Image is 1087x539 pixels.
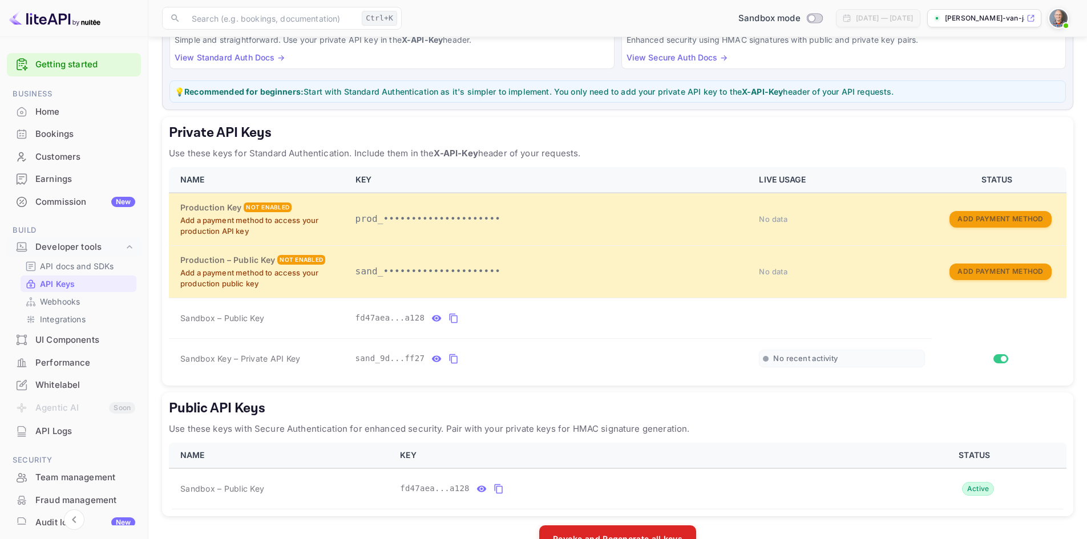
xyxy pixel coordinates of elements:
div: Developer tools [7,237,141,257]
div: Earnings [35,173,135,186]
p: Simple and straightforward. Use your private API key in the header. [175,34,609,46]
span: Security [7,454,141,467]
strong: X-API-Key [742,87,783,96]
strong: X-API-Key [402,35,443,44]
a: UI Components [7,329,141,350]
div: Webhooks [21,293,136,310]
span: No data [759,214,787,224]
table: public api keys table [169,443,1066,509]
p: API docs and SDKs [40,260,114,272]
div: Audit logsNew [7,512,141,534]
div: Home [35,106,135,119]
div: Bookings [7,123,141,145]
div: Earnings [7,168,141,191]
p: Integrations [40,313,86,325]
img: Neville van Jaarsveld [1049,9,1068,27]
div: UI Components [35,334,135,347]
span: Build [7,224,141,237]
p: Add a payment method to access your production API key [180,215,342,237]
a: Bookings [7,123,141,144]
div: New [111,517,135,528]
div: Team management [7,467,141,489]
span: Sandbox – Public Key [180,483,264,495]
h5: Public API Keys [169,399,1066,418]
p: prod_••••••••••••••••••••• [355,212,746,226]
div: Fraud management [7,489,141,512]
div: UI Components [7,329,141,351]
div: Switch to Production mode [734,12,827,25]
img: LiteAPI logo [9,9,100,27]
a: API Keys [25,278,132,290]
a: API docs and SDKs [25,260,132,272]
div: Customers [35,151,135,164]
button: Add Payment Method [949,211,1051,228]
p: Webhooks [40,295,80,307]
table: private api keys table [169,167,1066,379]
a: Integrations [25,313,132,325]
div: Active [962,482,995,496]
div: Bookings [35,128,135,141]
div: Fraud management [35,494,135,507]
a: Whitelabel [7,374,141,395]
a: View Secure Auth Docs → [627,52,728,62]
h6: Production – Public Key [180,254,275,266]
p: sand_••••••••••••••••••••• [355,265,746,278]
a: Getting started [35,58,135,71]
a: Earnings [7,168,141,189]
div: Performance [7,352,141,374]
th: NAME [169,167,349,193]
span: Sandbox Key – Private API Key [180,354,300,363]
div: Home [7,101,141,123]
div: Not enabled [277,255,325,265]
p: Use these keys with Secure Authentication for enhanced security. Pair with your private keys for ... [169,422,1066,436]
div: Commission [35,196,135,209]
span: Sandbox mode [738,12,801,25]
div: Ctrl+K [362,11,397,26]
div: CommissionNew [7,191,141,213]
div: Whitelabel [7,374,141,396]
div: [DATE] — [DATE] [856,13,913,23]
span: Business [7,88,141,100]
a: View Standard Auth Docs → [175,52,285,62]
div: Developer tools [35,241,124,254]
h5: Private API Keys [169,124,1066,142]
a: Webhooks [25,295,132,307]
div: Team management [35,471,135,484]
span: No data [759,267,787,276]
th: STATUS [887,443,1066,468]
span: No recent activity [773,354,838,363]
a: Customers [7,146,141,167]
div: Customers [7,146,141,168]
a: CommissionNew [7,191,141,212]
div: Audit logs [35,516,135,529]
p: API Keys [40,278,75,290]
a: Home [7,101,141,122]
h6: Production Key [180,201,241,214]
button: Add Payment Method [949,264,1051,280]
p: Enhanced security using HMAC signatures with public and private key pairs. [627,34,1061,46]
div: API Keys [21,275,136,292]
div: API Logs [35,425,135,438]
span: fd47aea...a128 [400,483,470,495]
span: Sandbox – Public Key [180,312,264,324]
div: Getting started [7,53,141,76]
a: Fraud management [7,489,141,510]
div: Whitelabel [35,379,135,392]
p: Add a payment method to access your production public key [180,268,342,290]
div: API Logs [7,420,141,443]
strong: X-API-Key [434,148,478,159]
button: Collapse navigation [64,509,84,530]
p: Use these keys for Standard Authentication. Include them in the header of your requests. [169,147,1066,160]
strong: Recommended for beginners: [184,87,304,96]
div: New [111,197,135,207]
p: 💡 Start with Standard Authentication as it's simpler to implement. You only need to add your priv... [175,86,1061,98]
div: Not enabled [244,202,292,212]
span: fd47aea...a128 [355,312,425,324]
th: LIVE USAGE [752,167,932,193]
span: sand_9d...ff27 [355,352,425,364]
a: Audit logsNew [7,512,141,533]
a: Add Payment Method [949,266,1051,275]
th: NAME [169,443,393,468]
th: KEY [393,443,887,468]
th: KEY [349,167,753,193]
